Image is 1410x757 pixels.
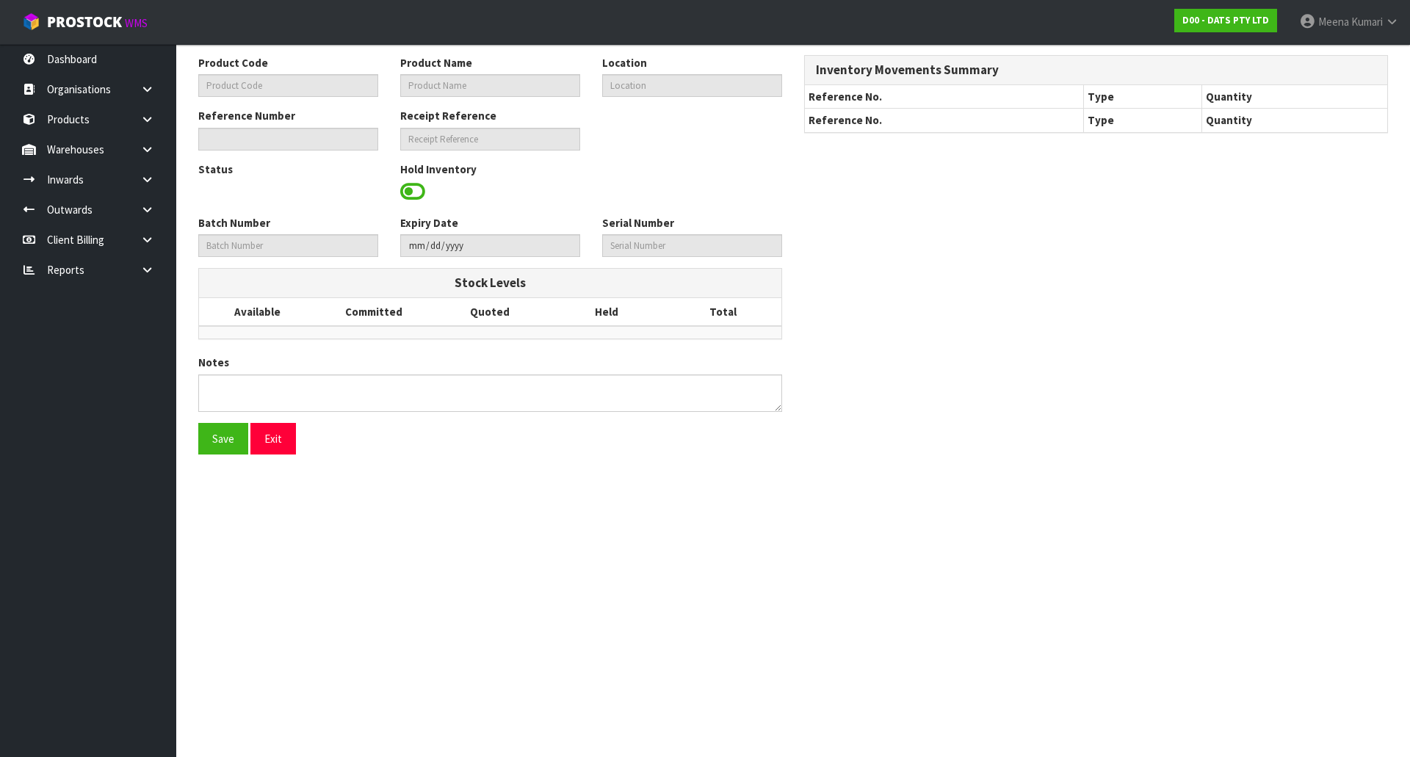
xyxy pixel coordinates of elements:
[816,63,1376,77] h3: Inventory Movements Summary
[602,234,782,257] input: Serial Number
[210,276,770,290] h3: Stock Levels
[805,85,1083,109] th: Reference No.
[1351,15,1383,29] span: Kumari
[400,162,477,177] label: Hold Inventory
[22,12,40,31] img: cube-alt.png
[665,298,781,326] th: Total
[400,55,472,70] label: Product Name
[198,108,295,123] label: Reference Number
[198,423,248,454] button: Save
[199,298,316,326] th: Available
[1083,109,1201,132] th: Type
[602,215,674,231] label: Serial Number
[400,74,580,97] input: Product Name
[400,215,458,231] label: Expiry Date
[198,55,268,70] label: Product Code
[1174,9,1277,32] a: D00 - DATS PTY LTD
[198,215,270,231] label: Batch Number
[549,298,665,326] th: Held
[198,355,229,370] label: Notes
[198,74,378,97] input: Product Code
[432,298,549,326] th: Quoted
[400,128,580,151] input: Receipt Reference
[198,162,233,177] label: Status
[1202,109,1387,132] th: Quantity
[1083,85,1201,109] th: Type
[602,74,782,97] input: Location
[805,109,1083,132] th: Reference No.
[1202,85,1387,109] th: Quantity
[602,55,647,70] label: Location
[47,12,122,32] span: ProStock
[400,108,496,123] label: Receipt Reference
[1182,14,1269,26] strong: D00 - DATS PTY LTD
[250,423,296,454] button: Exit
[198,234,378,257] input: Batch Number
[125,16,148,30] small: WMS
[316,298,433,326] th: Committed
[1318,15,1349,29] span: Meena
